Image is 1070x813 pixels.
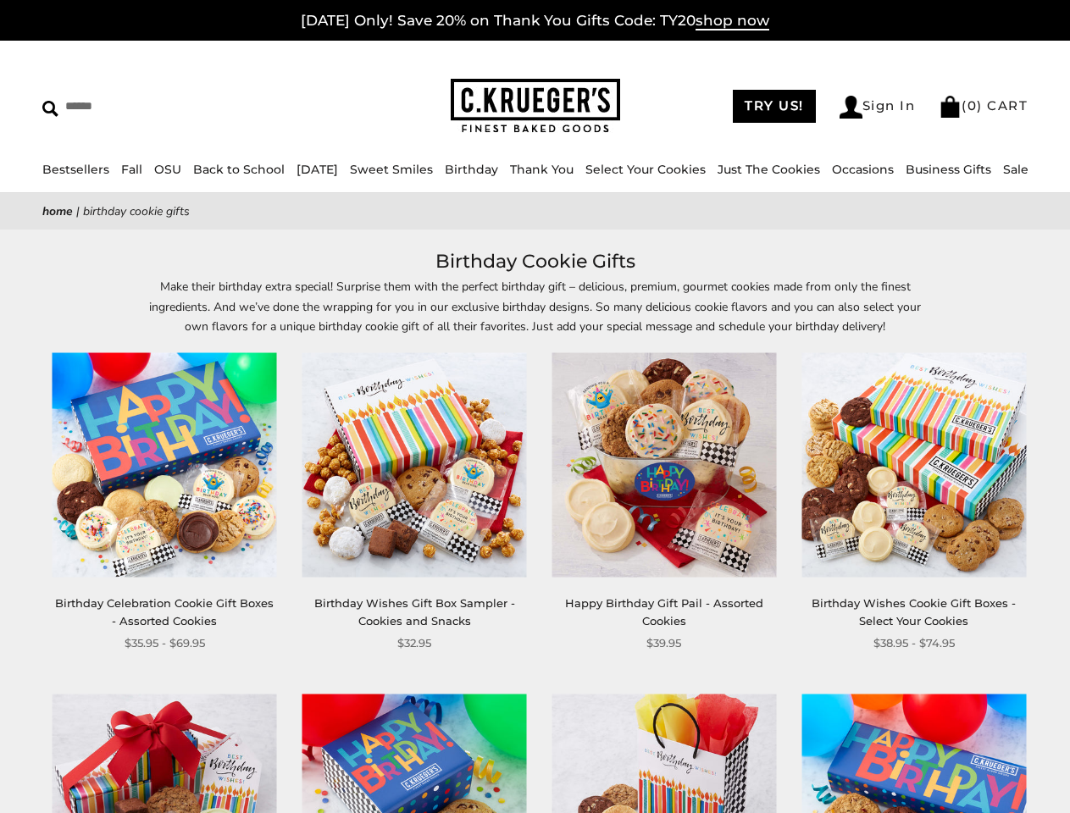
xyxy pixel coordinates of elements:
p: Make their birthday extra special! Surprise them with the perfect birthday gift – delicious, prem... [146,277,925,335]
a: Sale [1003,162,1028,177]
a: Birthday Wishes Cookie Gift Boxes - Select Your Cookies [812,596,1016,628]
a: Back to School [193,162,285,177]
a: Birthday Wishes Gift Box Sampler - Cookies and Snacks [314,596,515,628]
nav: breadcrumbs [42,202,1028,221]
a: Sign In [840,96,916,119]
a: Happy Birthday Gift Pail - Assorted Cookies [565,596,763,628]
a: Birthday [445,162,498,177]
a: [DATE] Only! Save 20% on Thank You Gifts Code: TY20shop now [301,12,769,30]
img: Search [42,101,58,117]
a: [DATE] [297,162,338,177]
a: Fall [121,162,142,177]
h1: Birthday Cookie Gifts [68,246,1002,277]
input: Search [42,93,268,119]
span: | [76,203,80,219]
img: Birthday Wishes Cookie Gift Boxes - Select Your Cookies [801,353,1026,578]
a: Bestsellers [42,162,109,177]
span: $32.95 [397,634,431,652]
img: Birthday Celebration Cookie Gift Boxes - Assorted Cookies [53,353,277,578]
img: Account [840,96,862,119]
img: C.KRUEGER'S [451,79,620,134]
img: Bag [939,96,962,118]
span: $38.95 - $74.95 [873,634,955,652]
a: Home [42,203,73,219]
a: OSU [154,162,181,177]
span: $39.95 [646,634,681,652]
span: 0 [967,97,978,113]
img: Birthday Wishes Gift Box Sampler - Cookies and Snacks [302,353,527,578]
a: Just The Cookies [718,162,820,177]
img: Happy Birthday Gift Pail - Assorted Cookies [552,353,776,578]
a: Birthday Celebration Cookie Gift Boxes - Assorted Cookies [55,596,274,628]
a: TRY US! [733,90,816,123]
a: Sweet Smiles [350,162,433,177]
a: Thank You [510,162,574,177]
span: shop now [696,12,769,30]
span: $35.95 - $69.95 [125,634,205,652]
a: Occasions [832,162,894,177]
a: (0) CART [939,97,1028,113]
span: Birthday Cookie Gifts [83,203,190,219]
a: Select Your Cookies [585,162,706,177]
a: Business Gifts [906,162,991,177]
